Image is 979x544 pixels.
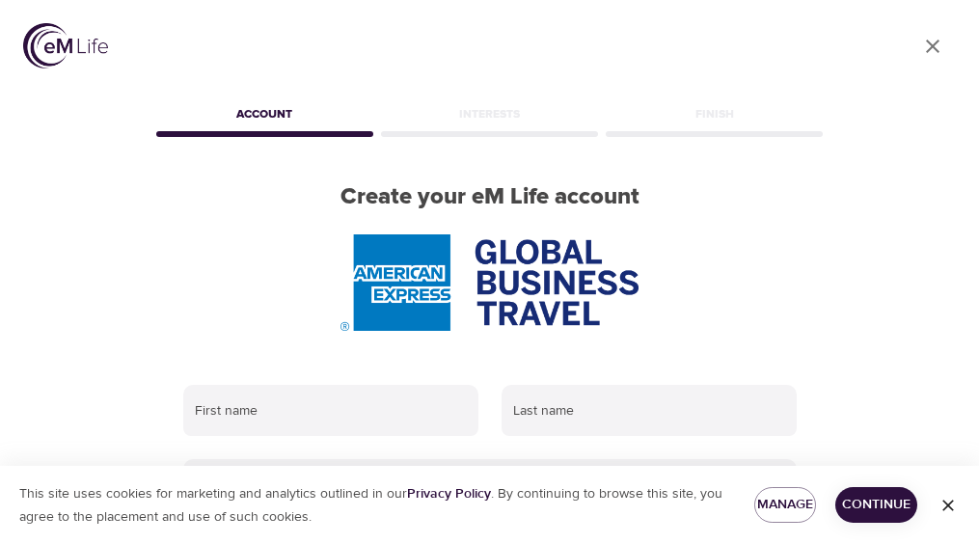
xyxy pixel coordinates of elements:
[407,485,491,503] a: Privacy Policy
[770,493,801,517] span: Manage
[152,183,828,211] h2: Create your eM Life account
[23,23,108,68] img: logo
[851,493,902,517] span: Continue
[835,487,917,523] button: Continue
[754,487,816,523] button: Manage
[340,234,638,331] img: AmEx%20GBT%20logo.png
[910,23,956,69] a: close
